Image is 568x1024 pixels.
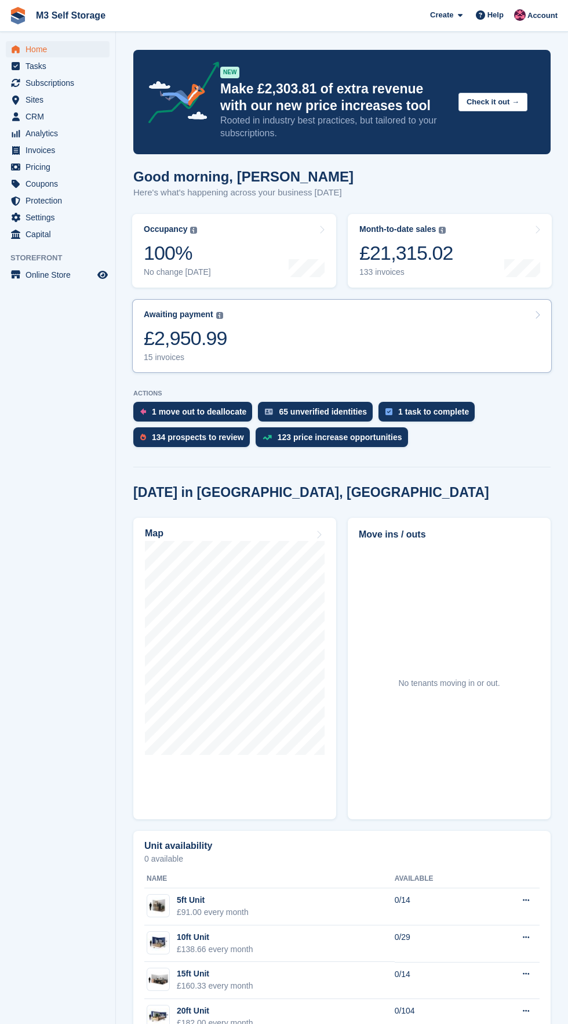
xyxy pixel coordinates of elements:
a: 1 task to complete [378,402,480,427]
a: menu [6,193,110,209]
a: menu [6,58,110,74]
p: ACTIONS [133,390,551,397]
img: prospect-51fa495bee0391a8d652442698ab0144808aea92771e9ea1ae160a38d050c398.svg [140,434,146,441]
h2: [DATE] in [GEOGRAPHIC_DATA], [GEOGRAPHIC_DATA] [133,485,489,500]
div: £160.33 every month [177,980,253,992]
span: Pricing [26,159,95,175]
div: 10ft Unit [177,931,253,943]
div: 20ft Unit [177,1005,253,1017]
div: No tenants moving in or out. [398,677,500,689]
td: 0/14 [395,888,484,925]
a: menu [6,209,110,226]
div: 123 price increase opportunities [278,433,402,442]
span: Storefront [10,252,115,264]
div: Occupancy [144,224,187,234]
a: 1 move out to deallocate [133,402,258,427]
a: Map [133,518,336,819]
img: icon-info-grey-7440780725fd019a000dd9b08b2336e03edf1995a4989e88bcd33f0948082b44.svg [190,227,197,234]
div: Awaiting payment [144,310,213,319]
span: Help [487,9,504,21]
div: 5ft Unit [177,894,249,906]
a: 134 prospects to review [133,427,256,453]
a: menu [6,108,110,125]
img: move_outs_to_deallocate_icon-f764333ba52eb49d3ac5e1228854f67142a1ed5810a6f6cc68b1a99e826820c5.svg [140,408,146,415]
img: icon-info-grey-7440780725fd019a000dd9b08b2336e03edf1995a4989e88bcd33f0948082b44.svg [439,227,446,234]
div: 133 invoices [359,267,453,277]
img: 32-sqft-unit.jpg [147,898,169,914]
div: No change [DATE] [144,267,211,277]
button: Check it out → [458,93,527,112]
a: menu [6,142,110,158]
a: 123 price increase opportunities [256,427,414,453]
div: 15 invoices [144,353,227,362]
img: price-adjustments-announcement-icon-8257ccfd72463d97f412b2fc003d46551f7dbcb40ab6d574587a9cd5c0d94... [139,61,220,128]
span: CRM [26,108,95,125]
span: Home [26,41,95,57]
p: 0 available [144,855,540,863]
span: Sites [26,92,95,108]
span: Subscriptions [26,75,95,91]
th: Available [395,870,484,888]
a: Month-to-date sales £21,315.02 133 invoices [348,214,552,288]
p: Rooted in industry best practices, but tailored to your subscriptions. [220,114,449,140]
h2: Move ins / outs [359,528,540,542]
div: 1 task to complete [398,407,469,416]
h2: Map [145,528,163,539]
a: Occupancy 100% No change [DATE] [132,214,336,288]
img: Nick Jones [514,9,526,21]
span: Account [527,10,558,21]
div: £138.66 every month [177,943,253,956]
span: Protection [26,193,95,209]
img: stora-icon-8386f47178a22dfd0bd8f6a31ec36ba5ce8667c1dd55bd0f319d3a0aa187defe.svg [9,7,27,24]
a: menu [6,75,110,91]
p: Here's what's happening across your business [DATE] [133,186,354,199]
img: price_increase_opportunities-93ffe204e8149a01c8c9dc8f82e8f89637d9d84a8eef4429ea346261dce0b2c0.svg [263,435,272,440]
span: Invoices [26,142,95,158]
img: verify_identity-adf6edd0f0f0b5bbfe63781bf79b02c33cf7c696d77639b501bdc392416b5a36.svg [265,408,273,415]
span: Online Store [26,267,95,283]
a: menu [6,41,110,57]
span: Tasks [26,58,95,74]
img: 125-sqft-unit.jpg [147,971,169,988]
a: menu [6,159,110,175]
a: menu [6,267,110,283]
h1: Good morning, [PERSON_NAME] [133,169,354,184]
div: 1 move out to deallocate [152,407,246,416]
img: 10-ft-container.jpg [147,934,169,951]
td: 0/14 [395,962,484,999]
div: NEW [220,67,239,78]
h2: Unit availability [144,841,212,851]
span: Coupons [26,176,95,192]
a: menu [6,92,110,108]
td: 0/29 [395,925,484,963]
span: Create [430,9,453,21]
div: Month-to-date sales [359,224,436,234]
div: 65 unverified identities [279,407,367,416]
th: Name [144,870,395,888]
a: M3 Self Storage [31,6,110,25]
img: task-75834270c22a3079a89374b754ae025e5fb1db73e45f91037f5363f120a921f8.svg [385,408,392,415]
div: £21,315.02 [359,241,453,265]
a: menu [6,226,110,242]
a: menu [6,125,110,141]
span: Analytics [26,125,95,141]
a: Awaiting payment £2,950.99 15 invoices [132,299,552,373]
span: Capital [26,226,95,242]
div: 134 prospects to review [152,433,244,442]
span: Settings [26,209,95,226]
a: Preview store [96,268,110,282]
img: icon-info-grey-7440780725fd019a000dd9b08b2336e03edf1995a4989e88bcd33f0948082b44.svg [216,312,223,319]
div: 15ft Unit [177,968,253,980]
div: £2,950.99 [144,326,227,350]
div: 100% [144,241,211,265]
a: 65 unverified identities [258,402,378,427]
a: menu [6,176,110,192]
p: Make £2,303.81 of extra revenue with our new price increases tool [220,81,449,114]
div: £91.00 every month [177,906,249,918]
